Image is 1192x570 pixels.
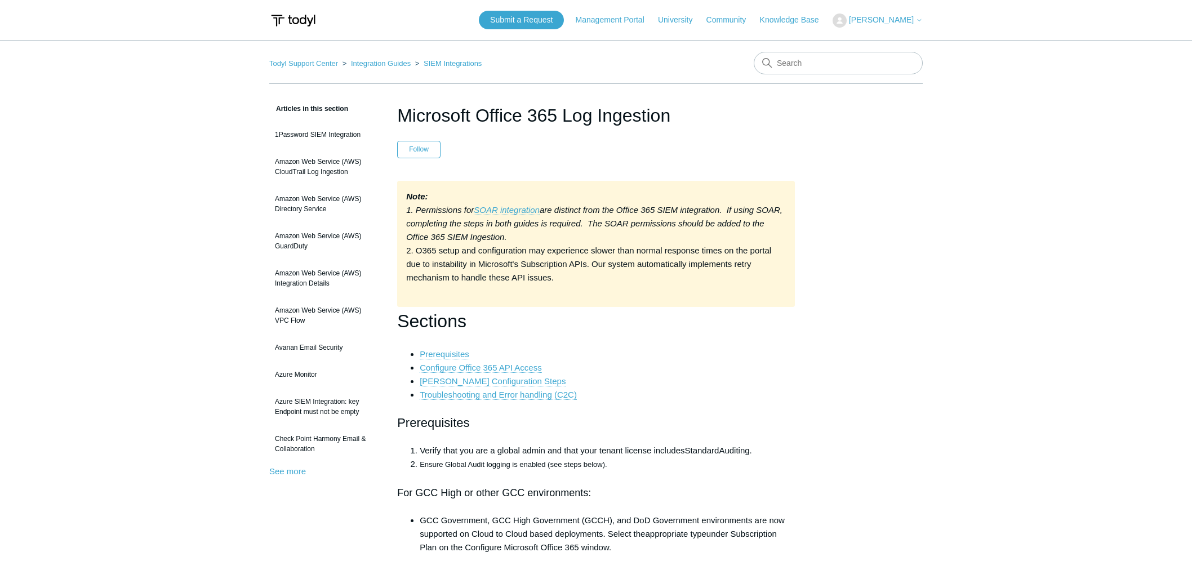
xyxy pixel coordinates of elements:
[269,124,380,145] a: 1Password SIEM Integration
[479,11,564,29] a: Submit a Request
[269,225,380,257] a: Amazon Web Service (AWS) GuardDuty
[420,376,566,386] a: [PERSON_NAME] Configuration Steps
[269,337,380,358] a: Avanan Email Security
[269,188,380,220] a: Amazon Web Service (AWS) Directory Service
[397,413,795,433] h2: Prerequisites
[269,300,380,331] a: Amazon Web Service (AWS) VPC Flow
[760,14,830,26] a: Knowledge Base
[420,515,785,538] span: GCC Government, GCC High Government (GCCH), and DoD Government environments are now supported on ...
[684,446,719,455] span: Standard
[269,59,340,68] li: Todyl Support Center
[406,205,474,215] em: 1. Permissions for
[576,14,656,26] a: Management Portal
[406,192,428,201] strong: Note:
[269,262,380,294] a: Amazon Web Service (AWS) Integration Details
[397,487,591,498] span: For GCC High or other GCC environments:
[269,428,380,460] a: Check Point Harmony Email & Collaboration
[849,15,914,24] span: [PERSON_NAME]
[397,307,795,336] h1: Sections
[269,151,380,182] a: Amazon Web Service (AWS) CloudTrail Log Ingestion
[420,390,577,400] a: Troubleshooting and Error handling (C2C)
[269,466,306,476] a: See more
[406,205,782,242] em: are distinct from the Office 365 SIEM integration. If using SOAR, completing the steps in both gu...
[420,363,542,373] a: Configure Office 365 API Access
[413,59,482,68] li: SIEM Integrations
[397,102,795,129] h1: Microsoft Office 365 Log Ingestion
[269,364,380,385] a: Azure Monitor
[420,446,684,455] span: Verify that you are a global admin and that your tenant license includes
[833,14,923,28] button: [PERSON_NAME]
[397,141,441,158] button: Follow Article
[750,446,752,455] span: .
[351,59,411,68] a: Integration Guides
[719,446,749,455] span: Auditing
[420,460,607,469] span: Ensure Global Audit logging is enabled (see steps below).
[269,10,317,31] img: Todyl Support Center Help Center home page
[424,59,482,68] a: SIEM Integrations
[340,59,413,68] li: Integration Guides
[269,391,380,422] a: Azure SIEM Integration: key Endpoint must not be empty
[420,529,777,552] span: under Subscription Plan on the Configure Microsoft Office 365 window.
[706,14,758,26] a: Community
[658,14,704,26] a: University
[645,529,706,538] span: appropriate type
[420,349,469,359] a: Prerequisites
[397,181,795,307] div: 2. O365 setup and configuration may experience slower than normal response times on the portal du...
[754,52,923,74] input: Search
[269,59,338,68] a: Todyl Support Center
[269,105,348,113] span: Articles in this section
[474,205,540,215] a: SOAR integration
